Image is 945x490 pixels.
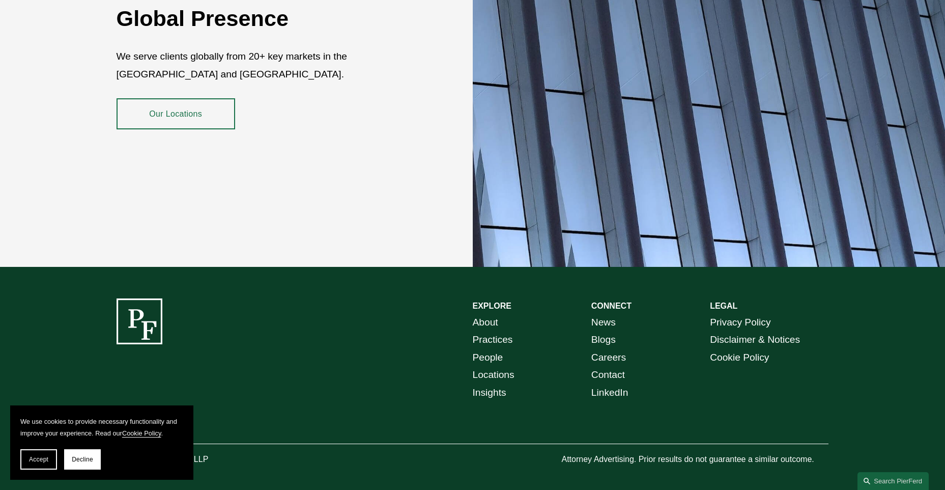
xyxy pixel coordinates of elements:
[857,472,929,490] a: Search this site
[473,302,511,310] strong: EXPLORE
[591,349,626,367] a: Careers
[710,349,769,367] a: Cookie Policy
[29,456,48,463] span: Accept
[10,405,193,480] section: Cookie banner
[72,456,93,463] span: Decline
[473,314,498,332] a: About
[591,302,632,310] strong: CONNECT
[710,314,770,332] a: Privacy Policy
[710,302,737,310] strong: LEGAL
[473,366,514,384] a: Locations
[591,314,616,332] a: News
[710,331,800,349] a: Disclaimer & Notices
[473,331,513,349] a: Practices
[117,98,235,129] a: Our Locations
[64,449,101,470] button: Decline
[473,384,506,402] a: Insights
[473,349,503,367] a: People
[20,449,57,470] button: Accept
[561,452,828,467] p: Attorney Advertising. Prior results do not guarantee a similar outcome.
[591,384,628,402] a: LinkedIn
[591,366,625,384] a: Contact
[20,416,183,439] p: We use cookies to provide necessary functionality and improve your experience. Read our .
[117,5,413,32] h2: Global Presence
[591,331,616,349] a: Blogs
[122,429,161,437] a: Cookie Policy
[117,48,413,83] p: We serve clients globally from 20+ key markets in the [GEOGRAPHIC_DATA] and [GEOGRAPHIC_DATA].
